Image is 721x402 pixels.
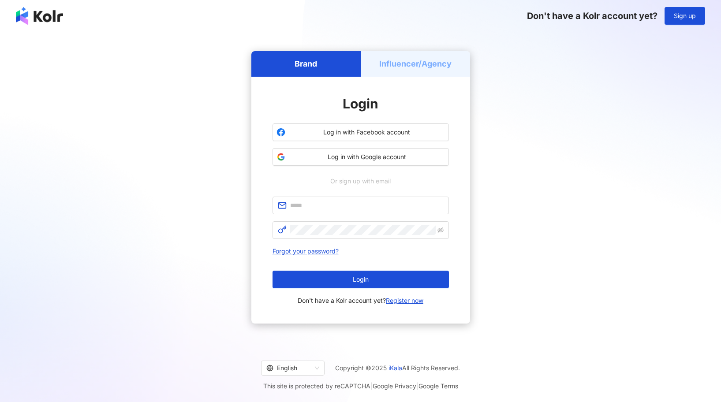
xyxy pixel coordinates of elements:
[416,382,418,390] span: |
[273,271,449,288] button: Login
[389,364,402,372] a: iKala
[527,11,657,21] span: Don't have a Kolr account yet?
[266,361,311,375] div: English
[263,381,458,391] span: This site is protected by reCAPTCHA
[289,153,445,161] span: Log in with Google account
[295,58,317,69] h5: Brand
[335,363,460,373] span: Copyright © 2025 All Rights Reserved.
[16,7,63,25] img: logo
[289,128,445,137] span: Log in with Facebook account
[370,382,373,390] span: |
[324,176,397,186] span: Or sign up with email
[343,96,378,112] span: Login
[373,382,416,390] a: Google Privacy
[273,123,449,141] button: Log in with Facebook account
[273,247,339,255] a: Forgot your password?
[379,58,452,69] h5: Influencer/Agency
[298,295,423,306] span: Don't have a Kolr account yet?
[386,297,423,304] a: Register now
[353,276,369,283] span: Login
[273,148,449,166] button: Log in with Google account
[418,382,458,390] a: Google Terms
[674,12,696,19] span: Sign up
[665,7,705,25] button: Sign up
[437,227,444,233] span: eye-invisible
